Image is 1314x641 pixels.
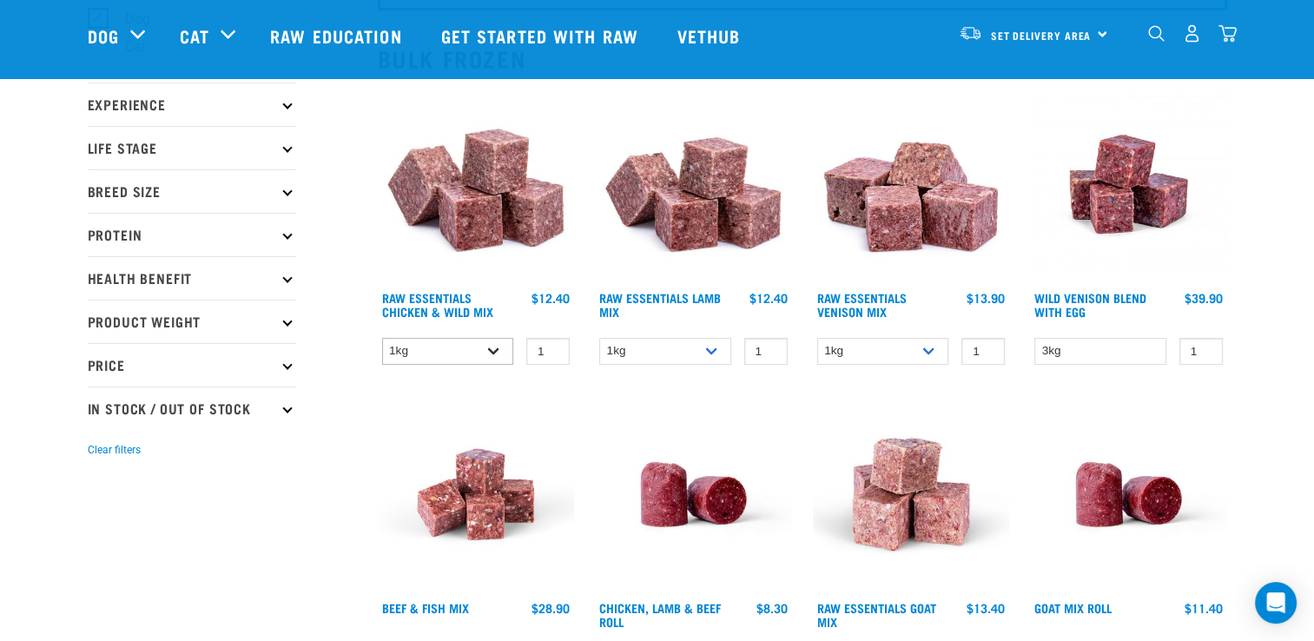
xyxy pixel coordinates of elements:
[88,126,296,169] p: Life Stage
[749,291,788,305] div: $12.40
[382,605,469,611] a: Beef & Fish Mix
[88,23,119,49] a: Dog
[1030,86,1227,283] img: Venison Egg 1616
[382,294,493,314] a: Raw Essentials Chicken & Wild Mix
[1183,24,1201,43] img: user.png
[744,338,788,365] input: 1
[88,300,296,343] p: Product Weight
[595,86,792,283] img: ?1041 RE Lamb Mix 01
[1030,396,1227,593] img: Raw Essentials Chicken Lamb Beef Bulk Minced Raw Dog Food Roll Unwrapped
[961,338,1005,365] input: 1
[526,338,570,365] input: 1
[88,343,296,387] p: Price
[1148,25,1165,42] img: home-icon-1@2x.png
[959,25,982,41] img: van-moving.png
[88,83,296,126] p: Experience
[1034,294,1146,314] a: Wild Venison Blend with Egg
[756,601,788,615] div: $8.30
[532,601,570,615] div: $28.90
[378,396,575,593] img: Beef Mackerel 1
[1034,605,1112,611] a: Goat Mix Roll
[180,23,209,49] a: Cat
[378,86,575,283] img: Pile Of Cubed Chicken Wild Meat Mix
[813,396,1010,593] img: Goat M Ix 38448
[817,294,907,314] a: Raw Essentials Venison Mix
[991,32,1092,38] span: Set Delivery Area
[88,169,296,213] p: Breed Size
[1218,24,1237,43] img: home-icon@2x.png
[599,294,721,314] a: Raw Essentials Lamb Mix
[88,213,296,256] p: Protein
[253,1,423,70] a: Raw Education
[1255,582,1297,624] div: Open Intercom Messenger
[595,396,792,593] img: Raw Essentials Chicken Lamb Beef Bulk Minced Raw Dog Food Roll Unwrapped
[88,387,296,430] p: In Stock / Out Of Stock
[967,601,1005,615] div: $13.40
[660,1,763,70] a: Vethub
[88,256,296,300] p: Health Benefit
[813,86,1010,283] img: 1113 RE Venison Mix 01
[1185,601,1223,615] div: $11.40
[88,442,141,458] button: Clear filters
[532,291,570,305] div: $12.40
[817,605,936,624] a: Raw Essentials Goat Mix
[599,605,721,624] a: Chicken, Lamb & Beef Roll
[1179,338,1223,365] input: 1
[424,1,660,70] a: Get started with Raw
[967,291,1005,305] div: $13.90
[1185,291,1223,305] div: $39.90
